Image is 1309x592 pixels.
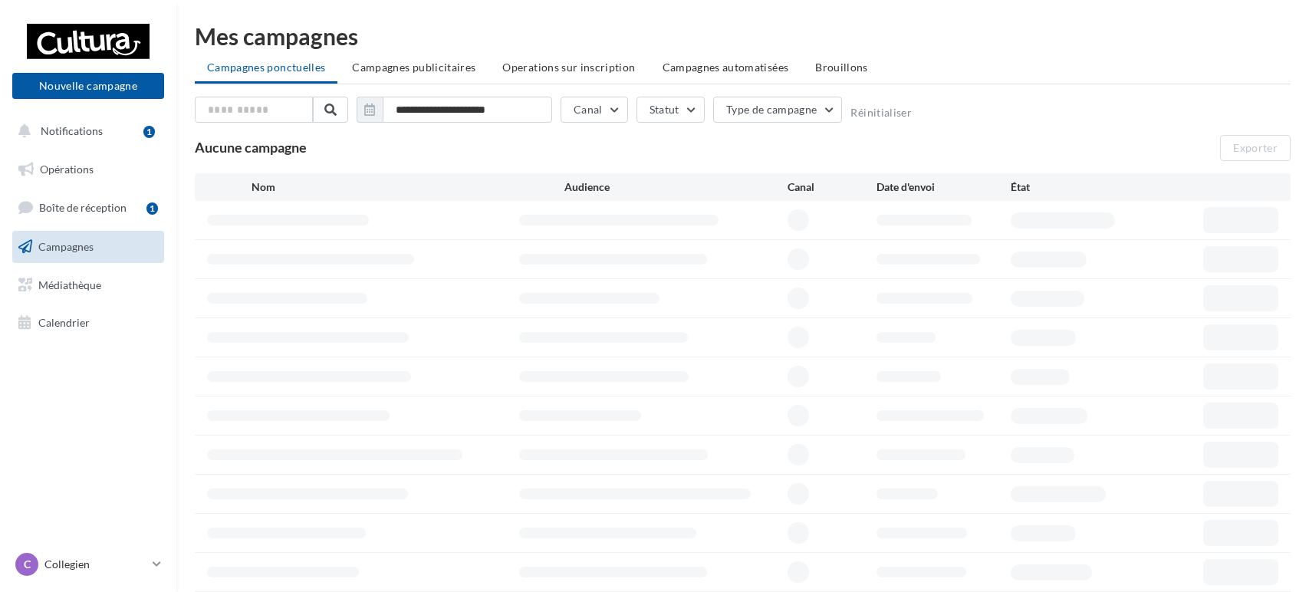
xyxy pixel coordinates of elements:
[877,179,1011,195] div: Date d'envoi
[1220,135,1291,161] button: Exporter
[38,240,94,253] span: Campagnes
[815,61,868,74] span: Brouillons
[40,163,94,176] span: Opérations
[252,179,564,195] div: Nom
[502,61,635,74] span: Operations sur inscription
[564,179,788,195] div: Audience
[561,97,628,123] button: Canal
[9,307,167,339] a: Calendrier
[9,191,167,224] a: Boîte de réception1
[850,107,912,119] button: Réinitialiser
[146,202,158,215] div: 1
[9,115,161,147] button: Notifications 1
[663,61,789,74] span: Campagnes automatisées
[195,139,307,156] span: Aucune campagne
[9,231,167,263] a: Campagnes
[352,61,475,74] span: Campagnes publicitaires
[44,557,146,572] p: Collegien
[195,25,1291,48] div: Mes campagnes
[9,269,167,301] a: Médiathèque
[143,126,155,138] div: 1
[1011,179,1145,195] div: État
[12,73,164,99] button: Nouvelle campagne
[38,316,90,329] span: Calendrier
[713,97,843,123] button: Type de campagne
[41,124,103,137] span: Notifications
[24,557,31,572] span: C
[788,179,877,195] div: Canal
[636,97,705,123] button: Statut
[9,153,167,186] a: Opérations
[39,201,127,214] span: Boîte de réception
[12,550,164,579] a: C Collegien
[38,278,101,291] span: Médiathèque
